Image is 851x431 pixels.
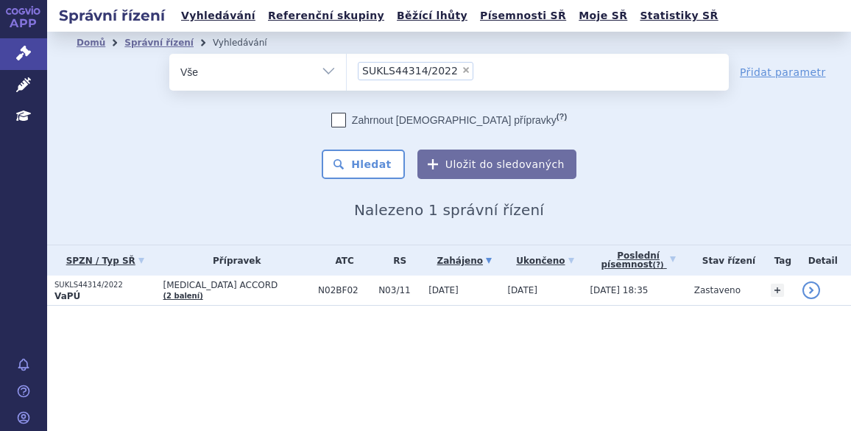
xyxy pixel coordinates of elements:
[417,150,576,179] button: Uložit do sledovaných
[507,285,537,295] span: [DATE]
[462,66,470,74] span: ×
[371,245,421,276] th: RS
[635,6,722,26] a: Statistiky SŘ
[47,5,177,26] h2: Správní řízení
[428,250,500,271] a: Zahájeno
[311,245,371,276] th: ATC
[163,292,202,300] a: (2 balení)
[54,291,80,301] strong: VaPÚ
[590,285,648,295] span: [DATE] 18:35
[590,245,686,276] a: Poslednípísemnost(?)
[77,38,105,48] a: Domů
[392,6,472,26] a: Běžící lhůty
[163,280,311,290] span: [MEDICAL_DATA] ACCORD
[177,6,260,26] a: Vyhledávání
[795,245,851,276] th: Detail
[694,285,741,295] span: Zastaveno
[771,284,784,297] a: +
[687,245,763,276] th: Stav řízení
[155,245,311,276] th: Přípravek
[763,245,794,276] th: Tag
[802,281,820,299] a: detail
[557,112,567,122] abbr: (?)
[331,113,567,127] label: Zahrnout [DEMOGRAPHIC_DATA] přípravky
[428,285,459,295] span: [DATE]
[653,261,664,270] abbr: (?)
[354,201,544,219] span: Nalezeno 1 správní řízení
[124,38,194,48] a: Správní řízení
[740,65,826,80] a: Přidat parametr
[54,250,155,271] a: SPZN / Typ SŘ
[574,6,632,26] a: Moje SŘ
[362,66,458,76] span: SUKLS44314/2022
[478,61,486,80] input: SUKLS44314/2022
[378,285,421,295] span: N03/11
[322,150,405,179] button: Hledat
[476,6,571,26] a: Písemnosti SŘ
[318,285,371,295] span: N02BF02
[507,250,582,271] a: Ukončeno
[213,32,286,54] li: Vyhledávání
[54,280,155,290] p: SUKLS44314/2022
[264,6,389,26] a: Referenční skupiny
